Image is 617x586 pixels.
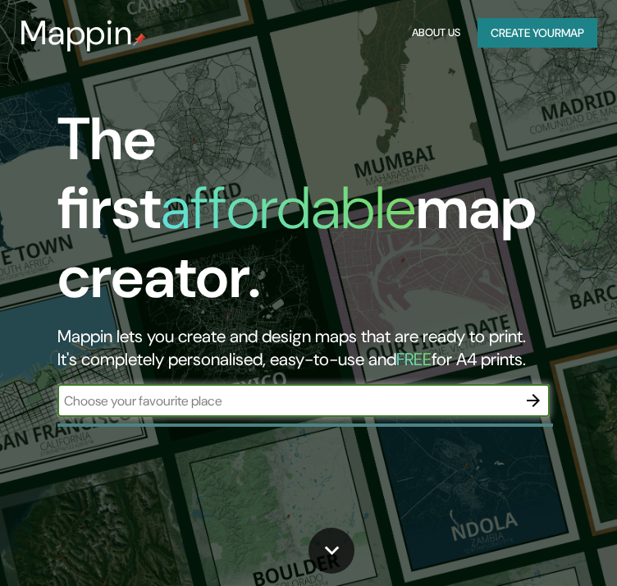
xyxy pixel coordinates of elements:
[57,105,551,325] h1: The first map creator.
[408,18,464,48] button: About Us
[396,348,432,371] h5: FREE
[161,170,416,246] h1: affordable
[20,13,133,53] h3: Mappin
[57,391,517,410] input: Choose your favourite place
[478,18,597,48] button: Create yourmap
[133,33,146,46] img: mappin-pin
[57,325,551,371] h2: Mappin lets you create and design maps that are ready to print. It's completely personalised, eas...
